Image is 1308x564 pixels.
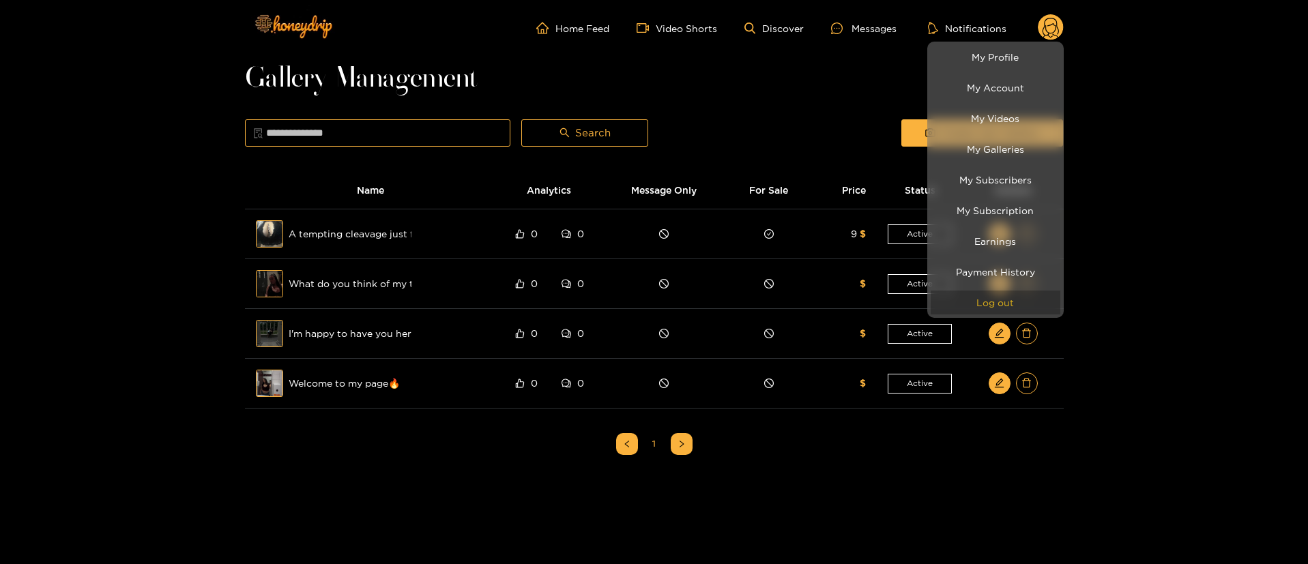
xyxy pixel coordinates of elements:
[931,137,1060,161] a: My Galleries
[931,198,1060,222] a: My Subscription
[931,229,1060,253] a: Earnings
[931,291,1060,314] button: Log out
[931,45,1060,69] a: My Profile
[931,168,1060,192] a: My Subscribers
[931,106,1060,130] a: My Videos
[931,260,1060,284] a: Payment History
[931,76,1060,100] a: My Account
